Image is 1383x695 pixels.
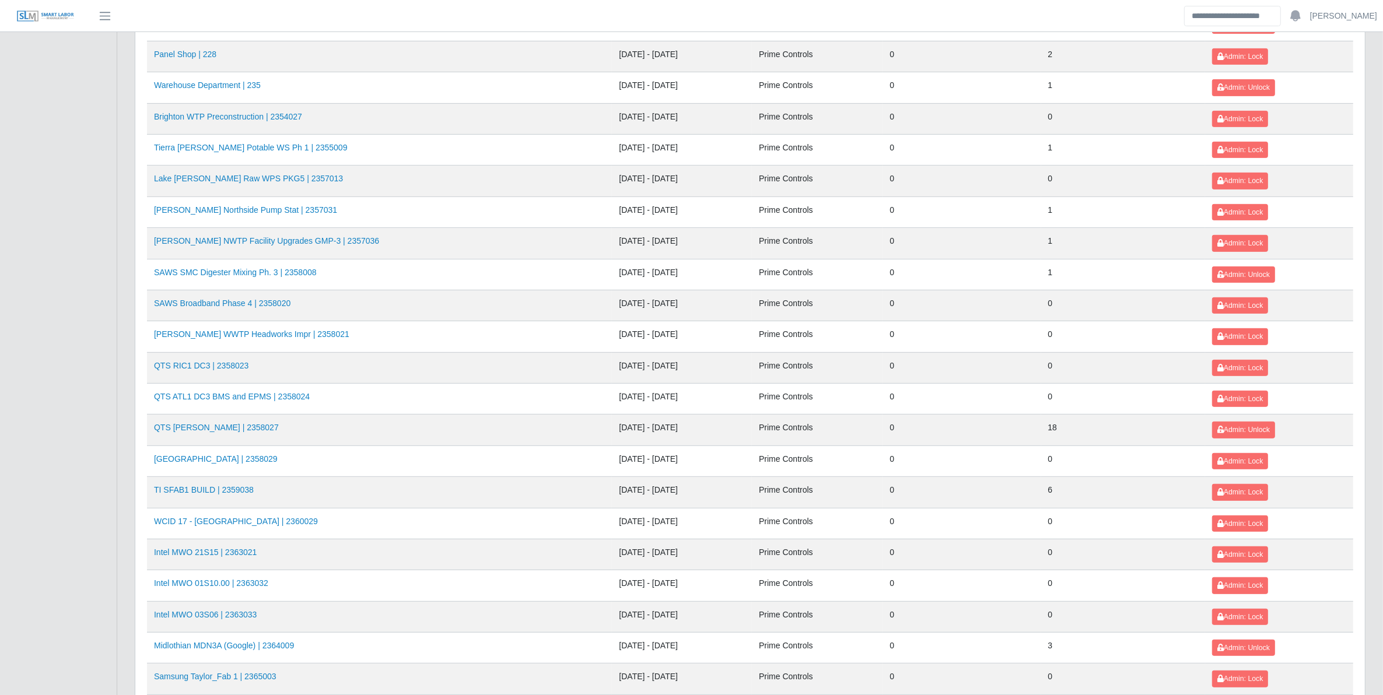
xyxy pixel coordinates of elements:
[612,321,752,352] td: [DATE] - [DATE]
[752,259,883,290] td: Prime Controls
[1041,103,1206,134] td: 0
[612,290,752,321] td: [DATE] - [DATE]
[1212,173,1268,189] button: Admin: Lock
[883,415,1041,445] td: 0
[752,601,883,632] td: Prime Controls
[612,445,752,476] td: [DATE] - [DATE]
[883,664,1041,694] td: 0
[154,205,337,215] a: [PERSON_NAME] Northside Pump Stat | 2357031
[1217,395,1263,403] span: Admin: Lock
[1217,520,1263,528] span: Admin: Lock
[154,236,379,245] a: [PERSON_NAME] NWTP Facility Upgrades GMP-3 | 2357036
[883,290,1041,321] td: 0
[612,259,752,290] td: [DATE] - [DATE]
[1217,488,1263,496] span: Admin: Lock
[883,135,1041,166] td: 0
[752,445,883,476] td: Prime Controls
[1041,41,1206,72] td: 2
[883,601,1041,632] td: 0
[1041,352,1206,383] td: 0
[1041,445,1206,476] td: 0
[1212,515,1268,532] button: Admin: Lock
[1212,328,1268,345] button: Admin: Lock
[154,485,254,494] a: TI SFAB1 BUILD | 2359038
[883,321,1041,352] td: 0
[612,196,752,227] td: [DATE] - [DATE]
[1217,83,1270,92] span: Admin: Unlock
[752,384,883,415] td: Prime Controls
[1041,166,1206,196] td: 0
[883,633,1041,664] td: 0
[1212,235,1268,251] button: Admin: Lock
[883,259,1041,290] td: 0
[154,547,257,557] a: Intel MWO 21S15 | 2363021
[1212,640,1275,656] button: Admin: Unlock
[752,352,883,383] td: Prime Controls
[1217,426,1270,434] span: Admin: Unlock
[1212,546,1268,563] button: Admin: Lock
[752,196,883,227] td: Prime Controls
[752,41,883,72] td: Prime Controls
[1212,204,1268,220] button: Admin: Lock
[752,135,883,166] td: Prime Controls
[883,352,1041,383] td: 0
[883,539,1041,570] td: 0
[883,445,1041,476] td: 0
[1212,79,1275,96] button: Admin: Unlock
[1041,290,1206,321] td: 0
[612,135,752,166] td: [DATE] - [DATE]
[752,508,883,539] td: Prime Controls
[752,228,883,259] td: Prime Controls
[1217,675,1263,683] span: Admin: Lock
[1041,415,1206,445] td: 18
[154,610,257,619] a: Intel MWO 03S06 | 2363033
[1041,601,1206,632] td: 0
[883,196,1041,227] td: 0
[154,143,348,152] a: Tierra [PERSON_NAME] Potable WS Ph 1 | 2355009
[883,103,1041,134] td: 0
[1217,146,1263,154] span: Admin: Lock
[1041,539,1206,570] td: 0
[612,384,752,415] td: [DATE] - [DATE]
[154,299,290,308] a: SAWS Broadband Phase 4 | 2358020
[154,423,279,432] a: QTS [PERSON_NAME] | 2358027
[612,415,752,445] td: [DATE] - [DATE]
[612,539,752,570] td: [DATE] - [DATE]
[1041,72,1206,103] td: 1
[154,361,248,370] a: QTS RIC1 DC3 | 2358023
[1041,321,1206,352] td: 0
[16,10,75,23] img: SLM Logo
[154,672,276,681] a: Samsung Taylor_Fab 1 | 2365003
[1041,384,1206,415] td: 0
[154,578,268,588] a: Intel MWO 01S10.00 | 2363032
[1217,332,1263,341] span: Admin: Lock
[612,166,752,196] td: [DATE] - [DATE]
[1212,360,1268,376] button: Admin: Lock
[154,50,216,59] a: Panel Shop | 228
[154,80,261,90] a: Warehouse Department | 235
[1184,6,1281,26] input: Search
[1217,364,1263,372] span: Admin: Lock
[154,174,343,183] a: Lake [PERSON_NAME] Raw WPS PKG5 | 2357013
[154,454,278,464] a: [GEOGRAPHIC_DATA] | 2358029
[1041,259,1206,290] td: 1
[612,352,752,383] td: [DATE] - [DATE]
[883,384,1041,415] td: 0
[612,601,752,632] td: [DATE] - [DATE]
[752,633,883,664] td: Prime Controls
[1212,111,1268,127] button: Admin: Lock
[752,415,883,445] td: Prime Controls
[1217,271,1270,279] span: Admin: Unlock
[154,392,310,401] a: QTS ATL1 DC3 BMS and EPMS | 2358024
[883,72,1041,103] td: 0
[612,508,752,539] td: [DATE] - [DATE]
[1212,297,1268,314] button: Admin: Lock
[1217,208,1263,216] span: Admin: Lock
[1212,453,1268,469] button: Admin: Lock
[883,166,1041,196] td: 0
[883,570,1041,601] td: 0
[752,321,883,352] td: Prime Controls
[612,477,752,508] td: [DATE] - [DATE]
[883,228,1041,259] td: 0
[1041,633,1206,664] td: 3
